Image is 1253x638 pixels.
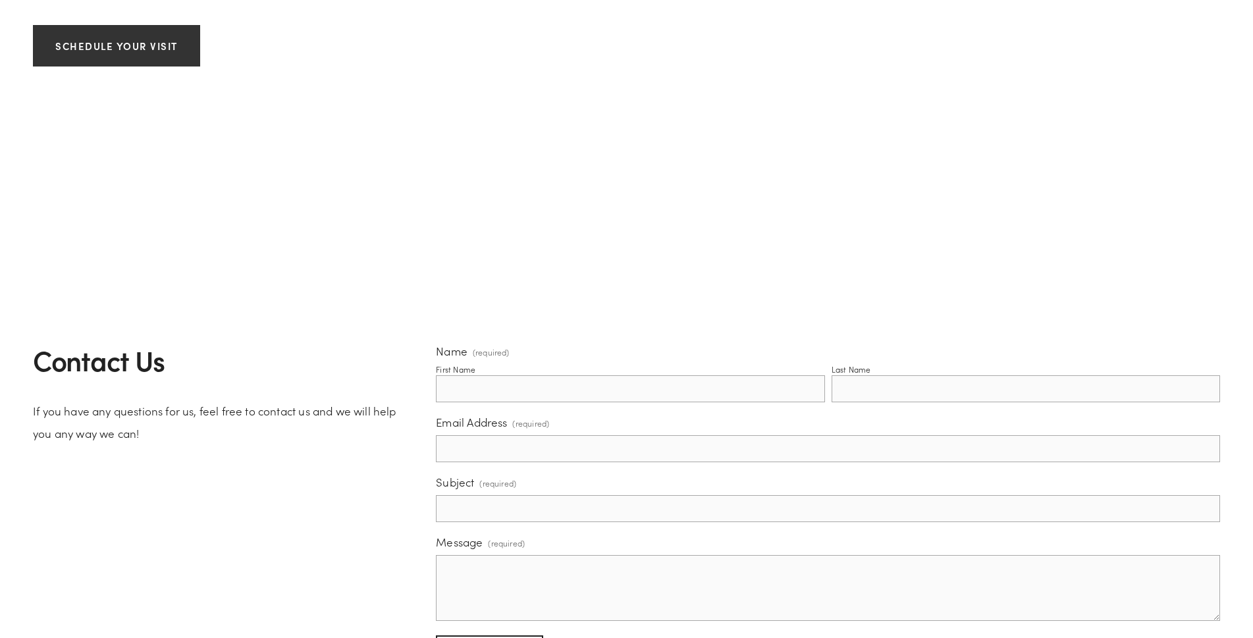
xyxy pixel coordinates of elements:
span: (required) [488,534,525,552]
span: Message [436,535,483,549]
div: Last Name [832,364,871,375]
span: (required) [473,348,510,356]
h2: Contact Us [33,344,413,377]
span: (required) [512,414,549,433]
div: First Name [436,364,475,375]
span: (required) [479,474,516,492]
span: Subject [436,475,474,489]
span: Name [436,344,467,358]
a: Schedule your visit [33,25,200,66]
p: If you have any questions for us, feel free to contact us and we will help you any way we can! [33,400,413,444]
span: Email Address [436,415,507,429]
